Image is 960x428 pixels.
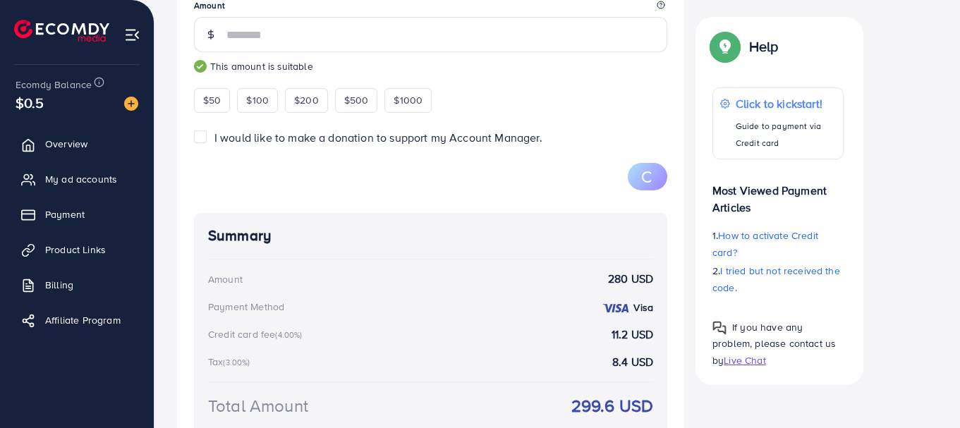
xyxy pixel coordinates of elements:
[208,327,307,341] div: Credit card fee
[45,137,87,151] span: Overview
[294,93,319,107] span: $200
[612,326,653,343] strong: 11.2 USD
[194,59,667,73] small: This amount is suitable
[11,200,143,228] a: Payment
[11,165,143,193] a: My ad accounts
[11,236,143,264] a: Product Links
[11,271,143,299] a: Billing
[45,313,121,327] span: Affiliate Program
[736,118,836,152] p: Guide to payment via Credit card
[11,306,143,334] a: Affiliate Program
[16,92,44,113] span: $0.5
[736,95,836,112] p: Click to kickstart!
[275,329,302,341] small: (4.00%)
[712,227,844,261] p: 1.
[712,320,836,367] span: If you have any problem, please contact us by
[712,264,840,295] span: I tried but not received the code.
[45,207,85,221] span: Payment
[223,357,250,368] small: (3.00%)
[712,262,844,296] p: 2.
[16,78,92,92] span: Ecomdy Balance
[194,60,207,73] img: guide
[571,393,653,418] strong: 299.6 USD
[124,97,138,111] img: image
[208,300,284,314] div: Payment Method
[203,93,221,107] span: $50
[712,228,818,259] span: How to activate Credit card?
[124,27,140,43] img: menu
[602,302,630,314] img: credit
[749,38,779,55] p: Help
[712,171,844,216] p: Most Viewed Payment Articles
[246,93,269,107] span: $100
[208,227,653,245] h4: Summary
[208,393,308,418] div: Total Amount
[208,355,255,369] div: Tax
[612,354,653,370] strong: 8.4 USD
[724,353,765,367] span: Live Chat
[394,93,423,107] span: $1000
[14,20,109,42] img: logo
[214,130,542,145] span: I would like to make a donation to support my Account Manager.
[45,243,106,257] span: Product Links
[712,321,727,335] img: Popup guide
[608,271,653,287] strong: 280 USD
[45,278,73,292] span: Billing
[11,130,143,158] a: Overview
[344,93,369,107] span: $500
[900,365,949,417] iframe: Chat
[45,172,117,186] span: My ad accounts
[633,300,653,314] strong: Visa
[712,34,738,59] img: Popup guide
[208,272,243,286] div: Amount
